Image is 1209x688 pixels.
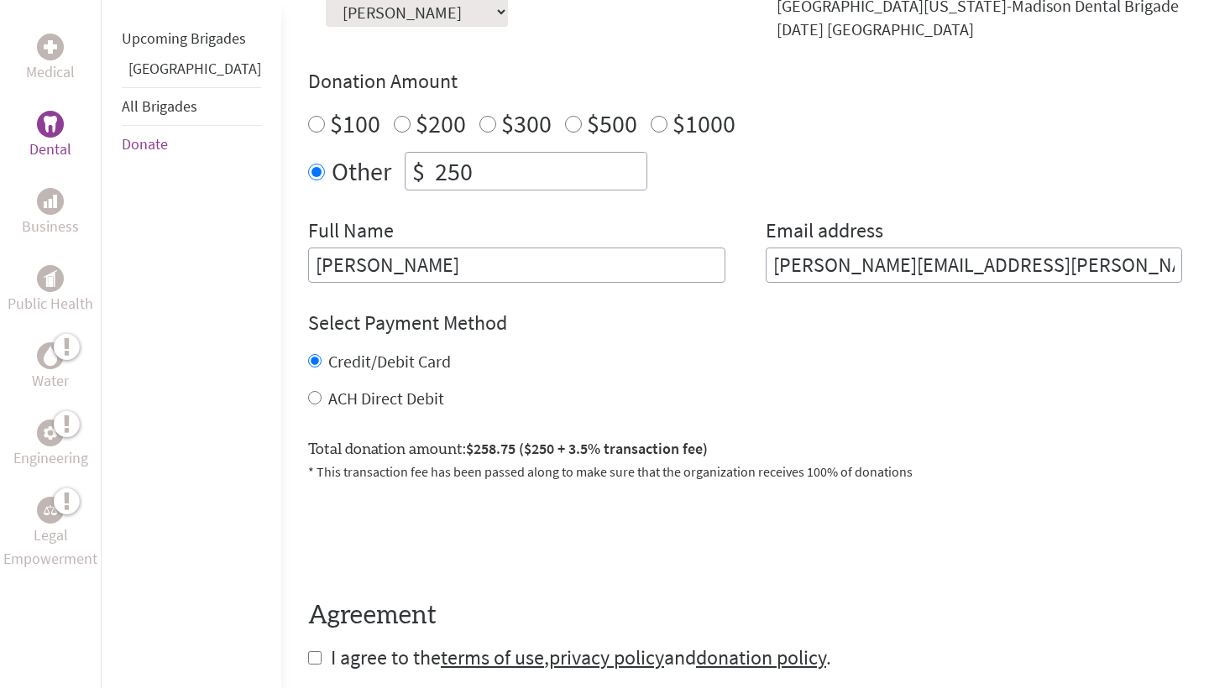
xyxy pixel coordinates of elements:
span: I agree to the , and . [331,644,831,670]
label: $500 [587,107,637,139]
div: Business [37,188,64,215]
img: Public Health [44,270,57,287]
div: Dental [37,111,64,138]
img: Water [44,346,57,365]
p: Business [22,215,79,238]
p: Dental [29,138,71,161]
p: Public Health [8,292,93,315]
label: ACH Direct Debit [328,388,444,409]
p: Water [32,369,69,393]
input: Your Email [766,248,1183,283]
a: All Brigades [122,96,197,116]
h4: Select Payment Method [308,310,1182,336]
h4: Agreement [308,601,1182,631]
div: Water [37,342,64,369]
label: $1000 [673,107,735,139]
a: [GEOGRAPHIC_DATA] [128,59,261,78]
div: Legal Empowerment [37,497,64,524]
p: Engineering [13,446,88,470]
img: Legal Empowerment [44,505,57,515]
label: $200 [416,107,466,139]
li: Upcoming Brigades [122,20,261,57]
label: Full Name [308,217,394,248]
label: $300 [501,107,552,139]
a: donation policy [696,644,826,670]
img: Engineering [44,426,57,440]
span: $258.75 ($250 + 3.5% transaction fee) [466,439,708,458]
input: Enter Amount [432,153,646,190]
img: Business [44,195,57,208]
a: DentalDental [29,111,71,161]
div: Engineering [37,420,64,446]
img: Dental [44,116,57,132]
h4: Donation Amount [308,68,1182,95]
label: Total donation amount: [308,437,708,461]
a: privacy policy [549,644,664,670]
input: Enter Full Name [308,248,725,283]
li: Donate [122,126,261,163]
p: Legal Empowerment [3,524,97,571]
a: Donate [122,134,168,154]
a: EngineeringEngineering [13,420,88,470]
div: $ [406,153,432,190]
li: Guatemala [122,57,261,87]
label: Other [332,152,391,190]
label: Credit/Debit Card [328,351,451,372]
a: Public HealthPublic Health [8,265,93,315]
a: terms of use [441,644,544,670]
div: Public Health [37,265,64,292]
a: MedicalMedical [26,34,75,84]
a: WaterWater [32,342,69,393]
label: Email address [766,217,883,248]
li: All Brigades [122,87,261,126]
div: Medical [37,34,64,60]
a: Legal EmpowermentLegal Empowerment [3,497,97,571]
label: $100 [330,107,380,139]
p: Medical [26,60,75,84]
a: Upcoming Brigades [122,29,246,48]
img: Medical [44,40,57,54]
p: * This transaction fee has been passed along to make sure that the organization receives 100% of ... [308,461,1182,482]
a: BusinessBusiness [22,188,79,238]
iframe: reCAPTCHA [308,502,563,567]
